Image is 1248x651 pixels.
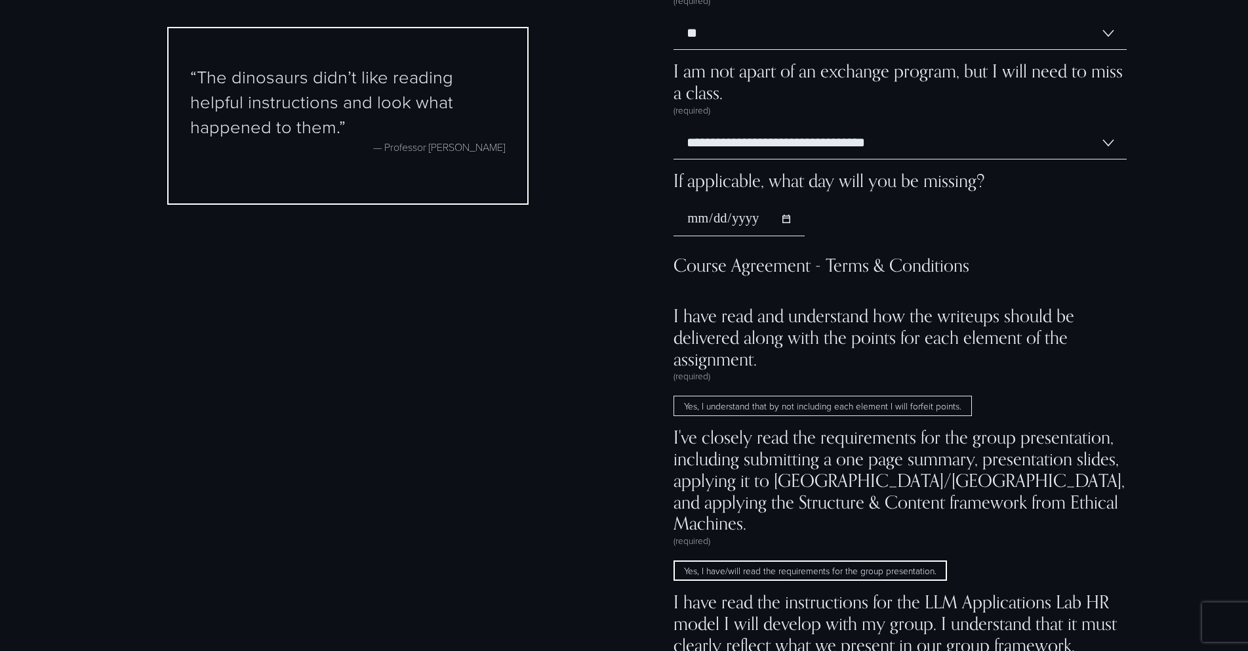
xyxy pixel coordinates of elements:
span: I have read and understand how the writeups should be delivered along with the points for each el... [674,305,1127,370]
select: I am part of an exchange program with another school and will need to miss a class and/or group p... [674,17,1127,50]
span: (required) [674,369,710,382]
span: Yes, I understand that by not including each element I will forfeit points. [674,396,972,416]
span: ” [339,114,346,138]
span: (required) [674,104,710,116]
blockquote: The dinosaurs didn’t like reading helpful instructions and look what happened to them. [190,64,506,139]
select: I am not apart of an exchange program, but I will need to miss a class. [674,127,1127,159]
span: If applicable, what day will you be missing? [674,170,985,192]
span: “ [190,64,197,89]
span: I've closely read the requirements for the group presentation, including submitting a one page su... [674,427,1127,535]
span: Yes, I have/will read the requirements for the group presentation. [674,560,947,581]
span: I am not apart of an exchange program, but I will need to miss a class. [674,60,1127,104]
figcaption: — Professor [PERSON_NAME] [190,139,506,155]
div: Course Agreement - Terms & Conditions [674,255,1127,287]
span: (required) [674,534,710,547]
